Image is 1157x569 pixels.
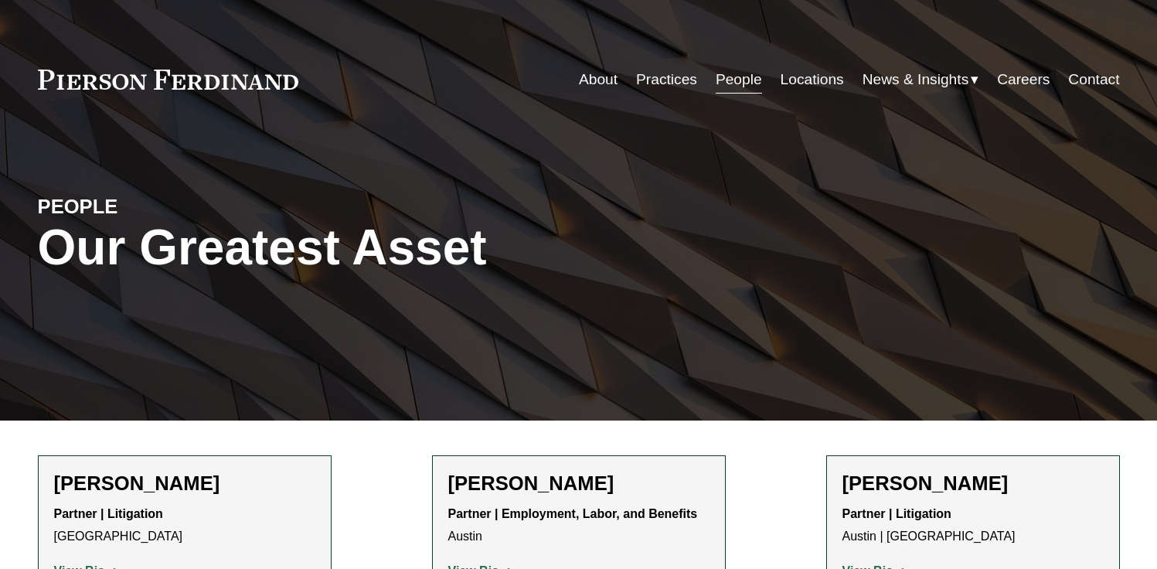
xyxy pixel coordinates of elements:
[863,65,979,94] a: folder dropdown
[636,65,697,94] a: Practices
[448,503,710,548] p: Austin
[1068,65,1119,94] a: Contact
[54,507,163,520] strong: Partner | Litigation
[448,472,710,496] h2: [PERSON_NAME]
[54,503,315,548] p: [GEOGRAPHIC_DATA]
[38,194,308,219] h4: PEOPLE
[863,66,969,94] span: News & Insights
[448,507,698,520] strong: Partner | Employment, Labor, and Benefits
[842,507,951,520] strong: Partner | Litigation
[997,65,1050,94] a: Careers
[38,220,759,276] h1: Our Greatest Asset
[54,472,315,496] h2: [PERSON_NAME]
[842,503,1104,548] p: Austin | [GEOGRAPHIC_DATA]
[842,472,1104,496] h2: [PERSON_NAME]
[781,65,844,94] a: Locations
[716,65,762,94] a: People
[579,65,618,94] a: About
